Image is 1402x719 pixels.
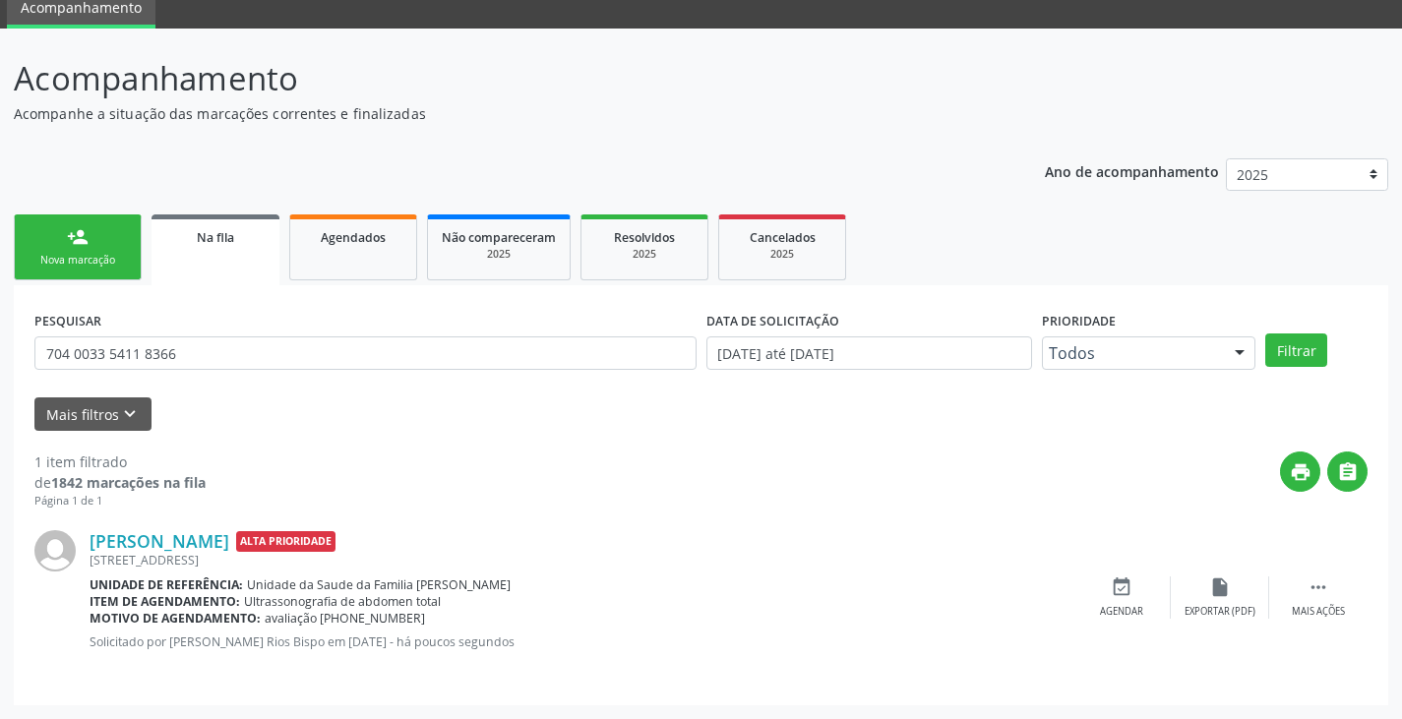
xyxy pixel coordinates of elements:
div: Mais ações [1292,605,1345,619]
div: 2025 [442,247,556,262]
span: Agendados [321,229,386,246]
div: 1 item filtrado [34,451,206,472]
div: 2025 [595,247,694,262]
div: Página 1 de 1 [34,493,206,509]
strong: 1842 marcações na fila [51,473,206,492]
span: Alta Prioridade [236,531,335,552]
p: Ano de acompanhamento [1045,158,1219,183]
label: PESQUISAR [34,306,101,336]
button: Mais filtroskeyboard_arrow_down [34,397,152,432]
i:  [1337,461,1359,483]
p: Acompanhamento [14,54,976,103]
p: Solicitado por [PERSON_NAME] Rios Bispo em [DATE] - há poucos segundos [90,633,1072,650]
div: Exportar (PDF) [1185,605,1255,619]
i: event_available [1111,576,1132,598]
span: Na fila [197,229,234,246]
div: Nova marcação [29,253,127,268]
b: Motivo de agendamento: [90,610,261,627]
img: img [34,530,76,571]
span: Unidade da Saude da Familia [PERSON_NAME] [247,576,511,593]
span: avaliação [PHONE_NUMBER] [265,610,425,627]
div: person_add [67,226,89,248]
span: Não compareceram [442,229,556,246]
div: Agendar [1100,605,1143,619]
div: [STREET_ADDRESS] [90,552,1072,569]
i: keyboard_arrow_down [119,403,141,425]
input: Nome, CNS [34,336,697,370]
label: DATA DE SOLICITAÇÃO [706,306,839,336]
i:  [1308,576,1329,598]
input: Selecione um intervalo [706,336,1032,370]
span: Todos [1049,343,1216,363]
button: print [1280,451,1320,492]
span: Ultrassonografia de abdomen total [244,593,441,610]
button:  [1327,451,1368,492]
span: Resolvidos [614,229,675,246]
button: Filtrar [1265,333,1327,367]
b: Item de agendamento: [90,593,240,610]
div: de [34,472,206,493]
span: Cancelados [750,229,816,246]
b: Unidade de referência: [90,576,243,593]
i: insert_drive_file [1209,576,1231,598]
div: 2025 [733,247,831,262]
p: Acompanhe a situação das marcações correntes e finalizadas [14,103,976,124]
a: [PERSON_NAME] [90,530,229,552]
label: Prioridade [1042,306,1116,336]
i: print [1290,461,1311,483]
